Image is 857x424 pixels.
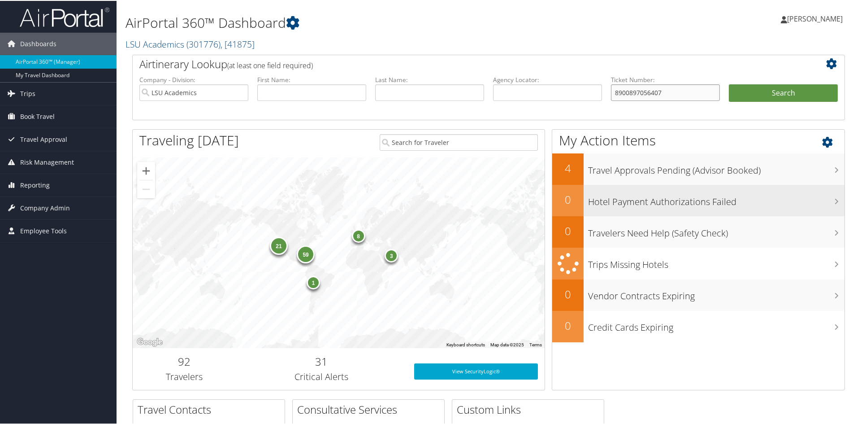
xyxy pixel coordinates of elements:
a: LSU Academics [126,37,255,49]
a: 4Travel Approvals Pending (Advisor Booked) [552,153,844,184]
a: 0Credit Cards Expiring [552,310,844,341]
h2: 0 [552,286,584,301]
div: 1 [307,275,320,288]
span: Book Travel [20,105,55,127]
span: Risk Management [20,150,74,173]
label: Last Name: [375,74,484,83]
h2: 31 [242,353,401,368]
img: airportal-logo.png [20,6,109,27]
span: [PERSON_NAME] [787,13,843,23]
h3: Critical Alerts [242,370,401,382]
h2: 0 [552,223,584,238]
div: 59 [297,244,315,262]
h1: Traveling [DATE] [139,130,239,149]
button: Zoom out [137,179,155,197]
h3: Vendor Contracts Expiring [588,284,844,302]
a: 0Vendor Contracts Expiring [552,279,844,310]
a: View SecurityLogic® [414,363,538,379]
span: ( 301776 ) [186,37,221,49]
span: Dashboards [20,32,56,54]
label: First Name: [257,74,366,83]
h2: 0 [552,317,584,332]
a: Open this area in Google Maps (opens a new window) [135,336,164,347]
button: Keyboard shortcuts [446,341,485,347]
h2: Custom Links [457,401,604,416]
h2: Airtinerary Lookup [139,56,779,71]
button: Search [729,83,838,101]
span: Company Admin [20,196,70,219]
h3: Travelers [139,370,229,382]
h3: Hotel Payment Authorizations Failed [588,190,844,207]
a: 0Travelers Need Help (Safety Check) [552,215,844,247]
img: Google [135,336,164,347]
h3: Trips Missing Hotels [588,253,844,270]
a: Trips Missing Hotels [552,247,844,279]
label: Agency Locator: [493,74,602,83]
h2: Travel Contacts [138,401,285,416]
label: Company - Division: [139,74,248,83]
span: Map data ©2025 [490,341,524,346]
h3: Credit Cards Expiring [588,316,844,333]
span: Travel Approval [20,127,67,150]
span: Employee Tools [20,219,67,241]
h1: AirPortal 360™ Dashboard [126,13,610,31]
span: (at least one field required) [227,60,313,70]
h3: Travel Approvals Pending (Advisor Booked) [588,159,844,176]
h2: 0 [552,191,584,206]
a: [PERSON_NAME] [781,4,852,31]
span: Reporting [20,173,50,196]
label: Ticket Number: [611,74,720,83]
button: Zoom in [137,161,155,179]
h2: Consultative Services [297,401,444,416]
div: 3 [385,248,398,262]
div: 21 [270,236,288,254]
div: 8 [351,228,365,241]
h2: 4 [552,160,584,175]
h1: My Action Items [552,130,844,149]
a: 0Hotel Payment Authorizations Failed [552,184,844,215]
input: Search for Traveler [380,133,538,150]
a: Terms (opens in new tab) [529,341,542,346]
span: Trips [20,82,35,104]
h3: Travelers Need Help (Safety Check) [588,222,844,239]
h2: 92 [139,353,229,368]
span: , [ 41875 ] [221,37,255,49]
